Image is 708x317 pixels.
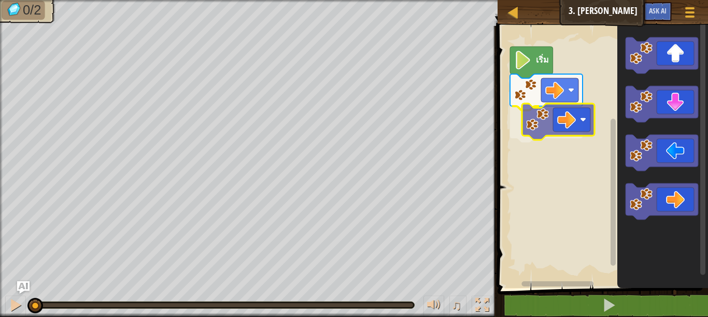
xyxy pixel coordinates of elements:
span: 0/2 [23,3,41,18]
button: ปรับระดับเสียง [423,296,444,317]
button: ♫ [449,296,467,317]
li: เก็บอัญมณี [2,1,45,20]
span: Ask AI [649,6,667,16]
text: เริ่ม [536,54,549,65]
button: แสดงเมนูเกมส์ [677,2,703,26]
button: สลับเป็นเต็มจอ [472,296,492,317]
button: Ask AI [644,2,672,21]
button: Ctrl + P: Pause [5,296,26,317]
div: พื้นที่ทำงาน Blockly [494,21,708,288]
button: Ask AI [17,281,30,294]
span: ♫ [451,297,462,313]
